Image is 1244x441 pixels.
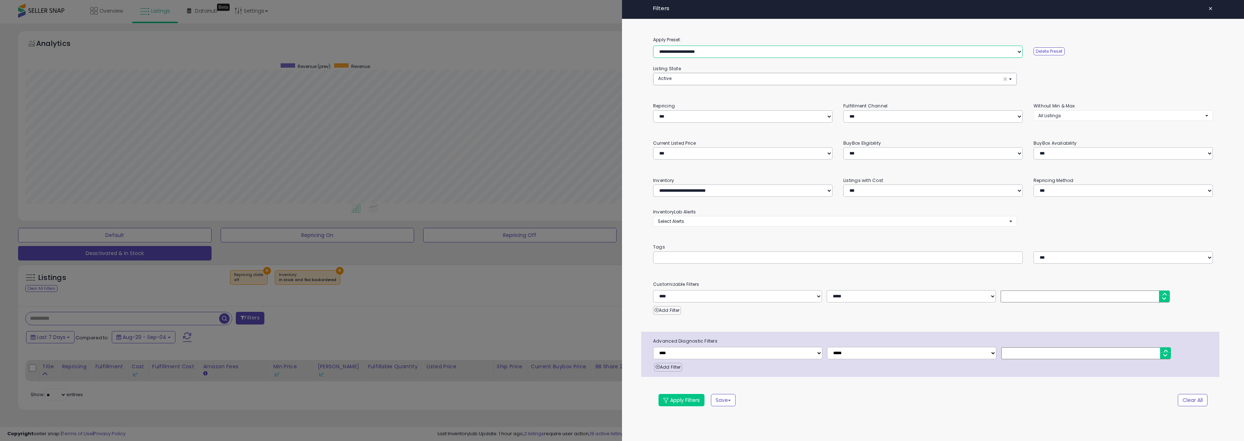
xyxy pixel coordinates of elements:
small: Customizable Filters [648,280,1218,288]
small: Fulfillment Channel [843,103,887,109]
span: × [1003,75,1007,83]
span: Active [658,75,672,81]
button: Apply Filters [659,394,704,406]
button: Add Filter [653,306,681,315]
small: Tags [648,243,1218,251]
h4: Filters [653,5,1213,12]
small: Repricing [653,103,675,109]
small: Repricing Method [1034,177,1074,183]
small: InventoryLab Alerts [653,209,696,215]
small: BuyBox Eligibility [843,140,881,146]
small: Inventory [653,177,674,183]
button: Delete Preset [1034,47,1065,55]
span: Advanced Diagnostic Filters [648,337,1219,345]
small: Listing State [653,65,681,72]
small: Without Min & Max [1034,103,1075,109]
button: Clear All [1178,394,1207,406]
span: × [1208,4,1213,14]
button: Active × [653,73,1017,85]
small: BuyBox Availability [1034,140,1077,146]
button: Select Alerts [653,216,1017,226]
small: Listings with Cost [843,177,883,183]
button: Add Filter [654,363,682,372]
span: All Listings [1038,113,1061,119]
button: Save [711,394,736,406]
small: Current Listed Price [653,140,696,146]
button: All Listings [1034,110,1213,121]
span: Select Alerts [658,218,684,224]
label: Apply Preset: [648,36,1218,44]
button: × [1205,4,1216,14]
